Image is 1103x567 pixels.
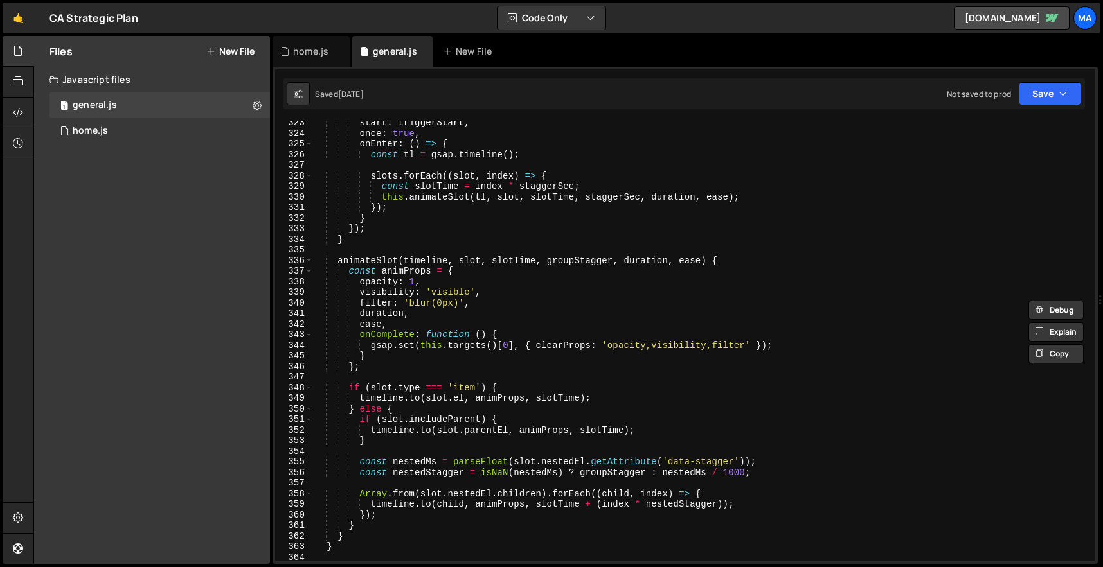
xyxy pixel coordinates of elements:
div: [DATE] [338,89,364,100]
div: 333 [275,223,313,234]
div: 328 [275,171,313,182]
div: 326 [275,150,313,161]
div: 325 [275,139,313,150]
div: 17131/47267.js [49,118,270,144]
div: 351 [275,414,313,425]
div: 363 [275,541,313,552]
div: Saved [315,89,364,100]
a: Ma [1073,6,1097,30]
div: 345 [275,351,313,362]
div: 324 [275,128,313,139]
div: 350 [275,404,313,415]
div: 361 [275,520,313,531]
div: 348 [275,383,313,394]
div: 337 [275,266,313,277]
div: 354 [275,446,313,457]
div: 327 [275,160,313,171]
div: 358 [275,489,313,500]
div: home.js [293,45,328,58]
div: 343 [275,329,313,340]
button: Code Only [498,6,605,30]
button: New File [206,46,255,57]
div: 362 [275,531,313,542]
div: 335 [275,245,313,256]
div: 349 [275,393,313,404]
div: 352 [275,425,313,436]
div: 341 [275,308,313,319]
div: 360 [275,510,313,521]
div: 336 [275,256,313,266]
div: 339 [275,287,313,298]
div: 338 [275,277,313,288]
div: home.js [73,125,108,137]
span: 1 [60,101,68,112]
button: Copy [1028,344,1084,363]
div: 342 [275,319,313,330]
div: 331 [275,202,313,213]
div: 353 [275,435,313,446]
div: New File [443,45,497,58]
button: Explain [1028,322,1084,342]
div: Javascript files [34,67,270,92]
div: general.js [73,100,117,111]
div: 329 [275,181,313,192]
button: Save [1019,82,1081,105]
div: Not saved to prod [947,89,1011,100]
div: 346 [275,362,313,372]
h2: Files [49,44,73,58]
div: general.js [373,45,417,58]
div: 359 [275,499,313,510]
a: [DOMAIN_NAME] [954,6,1070,30]
div: 330 [275,192,313,203]
div: 17131/47264.js [49,92,270,118]
button: Debug [1028,301,1084,320]
div: CA Strategic Plan [49,10,138,26]
div: 356 [275,467,313,478]
div: 332 [275,213,313,224]
div: 323 [275,118,313,128]
div: 340 [275,298,313,309]
div: 364 [275,552,313,563]
div: 344 [275,340,313,351]
div: 347 [275,372,313,383]
a: 🤙 [3,3,34,33]
div: 357 [275,478,313,489]
div: 334 [275,234,313,245]
div: 355 [275,457,313,467]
